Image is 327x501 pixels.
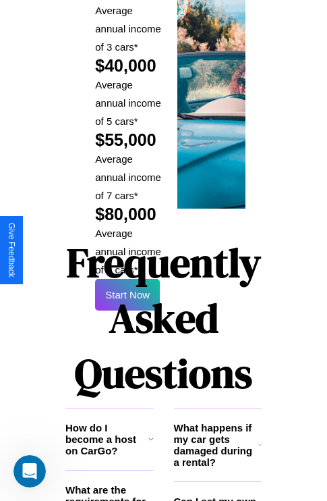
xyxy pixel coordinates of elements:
button: Start Now [95,279,160,311]
p: Average annual income of 5 cars* [95,76,163,130]
h3: How do I become a host on CarGo? [65,422,148,456]
h1: Frequently Asked Questions [65,228,262,408]
h2: $40,000 [95,56,163,76]
h2: $80,000 [95,205,163,224]
p: Average annual income of 9 cars* [95,224,163,279]
h2: $55,000 [95,130,163,150]
h3: What happens if my car gets damaged during a rental? [174,422,258,468]
iframe: Intercom live chat [13,455,46,487]
p: Average annual income of 7 cars* [95,150,163,205]
div: Give Feedback [7,223,16,278]
p: Average annual income of 3 cars* [95,1,163,56]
